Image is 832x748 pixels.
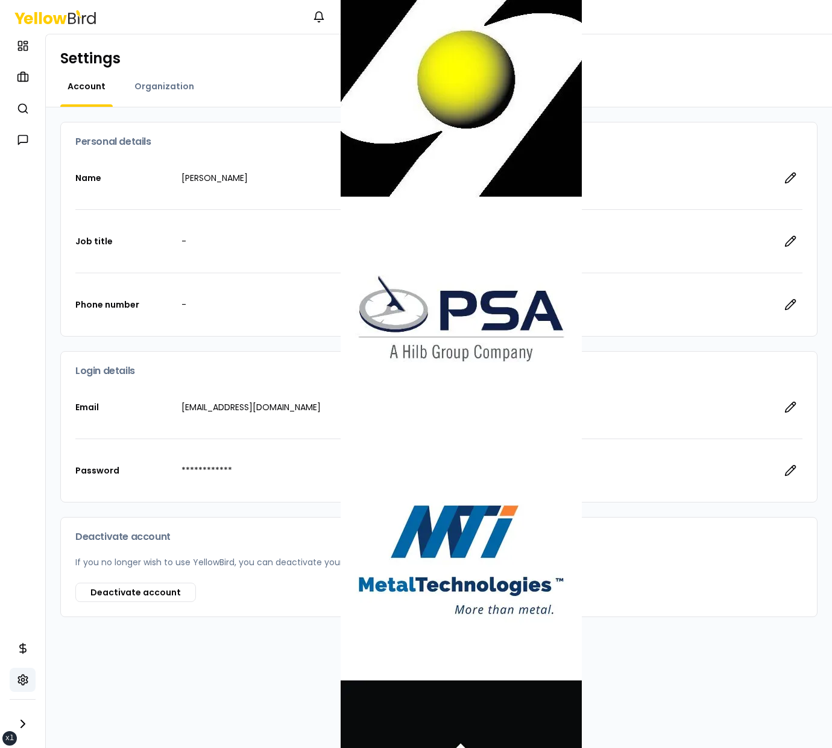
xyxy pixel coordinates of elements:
p: Password [75,464,172,477]
img: https://cdn.brandfetch.io/psafinancial.com/w/400/h/400?c=1idWuOok6kniVeKBeWL [341,212,582,454]
h3: Login details [75,366,802,376]
a: Organization [127,80,201,92]
img: https://cdn.brandfetch.io/metal-technologies.com/w/400/h/400?c=1idWuOok6kniVeKBeWL [341,454,582,695]
p: - [181,299,769,311]
button: Deactivate account [75,583,196,602]
p: [PERSON_NAME] [181,172,769,184]
h3: Personal details [75,137,802,147]
a: Account [60,80,113,92]
p: If you no longer wish to use YellowBird, you can deactivate your account. [75,556,802,568]
div: xl [5,734,14,743]
h3: Deactivate account [75,532,802,542]
p: - [181,235,769,247]
h1: Settings [60,49,818,68]
p: Job title [75,235,172,247]
p: [EMAIL_ADDRESS][DOMAIN_NAME] [181,401,769,413]
p: Name [75,172,172,184]
p: Email [75,401,172,413]
span: Organization [134,80,194,92]
p: Phone number [75,299,172,311]
span: Account [68,80,106,92]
